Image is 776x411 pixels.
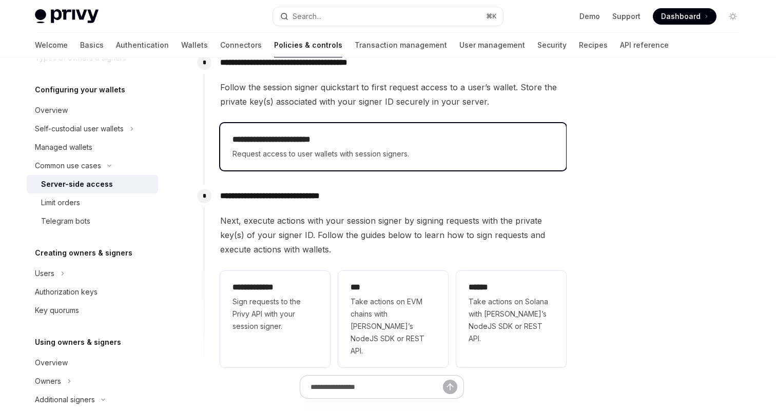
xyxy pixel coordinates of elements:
[27,101,158,120] a: Overview
[220,271,330,367] a: **** **** ***Sign requests to the Privy API with your session signer.
[27,138,158,156] a: Managed wallets
[653,8,716,25] a: Dashboard
[620,33,669,57] a: API reference
[116,33,169,57] a: Authentication
[35,104,68,116] div: Overview
[27,212,158,230] a: Telegram bots
[35,9,99,24] img: light logo
[35,357,68,369] div: Overview
[35,33,68,57] a: Welcome
[27,120,158,138] button: Self-custodial user wallets
[486,12,497,21] span: ⌘ K
[293,10,321,23] div: Search...
[35,286,98,298] div: Authorization keys
[181,33,208,57] a: Wallets
[232,148,554,160] span: Request access to user wallets with session signers.
[35,267,54,280] div: Users
[338,271,448,367] a: ***Take actions on EVM chains with [PERSON_NAME]’s NodeJS SDK or REST API.
[35,141,92,153] div: Managed wallets
[469,296,554,345] span: Take actions on Solana with [PERSON_NAME]’s NodeJS SDK or REST API.
[35,160,101,172] div: Common use cases
[27,301,158,320] a: Key quorums
[41,197,80,209] div: Limit orders
[41,215,90,227] div: Telegram bots
[443,380,457,394] button: Send message
[274,33,342,57] a: Policies & controls
[27,283,158,301] a: Authorization keys
[41,178,113,190] div: Server-side access
[232,296,318,332] span: Sign requests to the Privy API with your session signer.
[35,123,124,135] div: Self-custodial user wallets
[35,304,79,317] div: Key quorums
[355,33,447,57] a: Transaction management
[27,264,158,283] button: Users
[612,11,641,22] a: Support
[27,175,158,193] a: Server-side access
[27,193,158,212] a: Limit orders
[27,390,158,409] button: Additional signers
[579,33,608,57] a: Recipes
[725,8,741,25] button: Toggle dark mode
[80,33,104,57] a: Basics
[351,296,436,357] span: Take actions on EVM chains with [PERSON_NAME]’s NodeJS SDK or REST API.
[35,394,95,406] div: Additional signers
[35,247,132,259] h5: Creating owners & signers
[579,11,600,22] a: Demo
[459,33,525,57] a: User management
[456,271,566,367] a: **** *Take actions on Solana with [PERSON_NAME]’s NodeJS SDK or REST API.
[661,11,701,22] span: Dashboard
[273,7,503,26] button: Search...⌘K
[311,376,443,398] input: Ask a question...
[27,372,158,390] button: Owners
[35,336,121,348] h5: Using owners & signers
[220,80,566,109] span: Follow the session signer quickstart to first request access to a user’s wallet. Store the privat...
[35,375,61,387] div: Owners
[220,213,566,257] span: Next, execute actions with your session signer by signing requests with the private key(s) of you...
[220,33,262,57] a: Connectors
[537,33,567,57] a: Security
[35,84,125,96] h5: Configuring your wallets
[27,354,158,372] a: Overview
[27,156,158,175] button: Common use cases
